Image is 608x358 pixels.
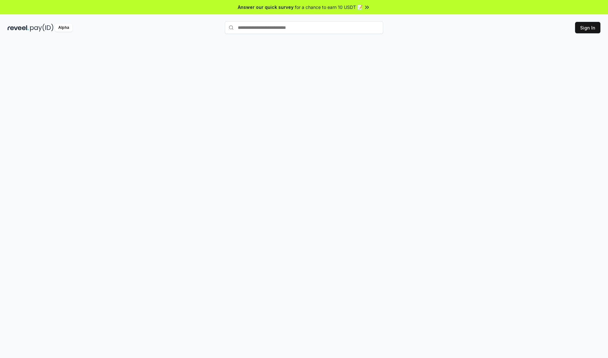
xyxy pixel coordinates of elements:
div: Alpha [55,24,73,32]
img: reveel_dark [8,24,29,32]
button: Sign In [575,22,600,33]
span: for a chance to earn 10 USDT 📝 [295,4,363,10]
img: pay_id [30,24,54,32]
span: Answer our quick survey [238,4,294,10]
